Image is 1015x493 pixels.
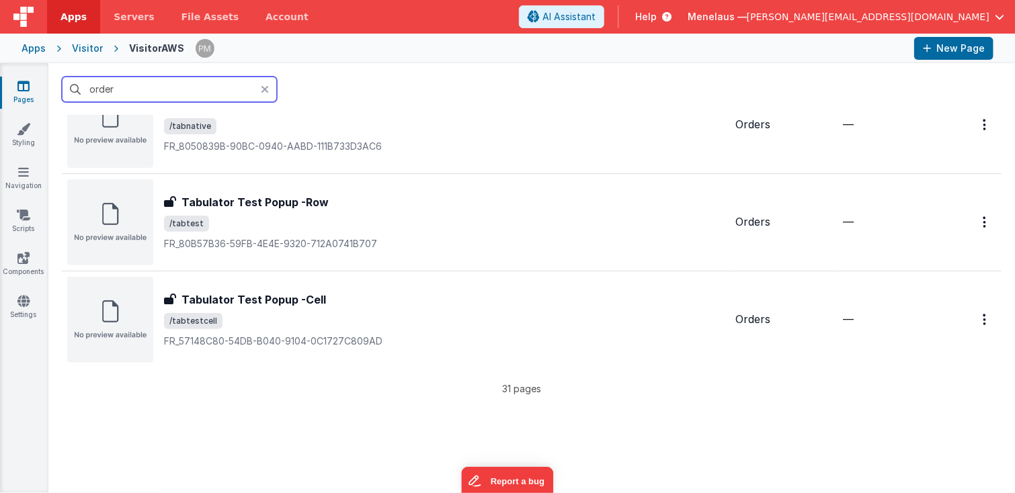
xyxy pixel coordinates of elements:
[735,312,832,327] div: Orders
[62,382,981,396] p: 31 pages
[843,312,854,326] span: —
[164,216,209,232] span: /tabtest
[735,214,832,230] div: Orders
[635,10,657,24] span: Help
[164,334,725,348] p: FR_57148C80-54DB-B040-9104-0C1727C809AD
[688,10,1004,24] button: Menelaus — [PERSON_NAME][EMAIL_ADDRESS][DOMAIN_NAME]
[72,42,103,55] div: Visitor
[181,292,326,308] h3: Tabulator Test Popup -Cell
[542,10,596,24] span: AI Assistant
[196,39,214,58] img: a12ed5ba5769bda9d2665f51d2850528
[975,306,996,333] button: Options
[164,313,222,329] span: /tabtestcell
[843,118,854,131] span: —
[914,37,993,60] button: New Page
[62,77,277,102] input: Search pages, id's ...
[129,42,184,55] div: VisitorAWS
[843,215,854,228] span: —
[735,117,832,132] div: Orders
[747,10,989,24] span: [PERSON_NAME][EMAIL_ADDRESS][DOMAIN_NAME]
[688,10,747,24] span: Menelaus —
[975,208,996,236] button: Options
[164,140,725,153] p: FR_8050839B-90BC-0940-AABD-111B733D3AC6
[60,10,87,24] span: Apps
[519,5,604,28] button: AI Assistant
[975,111,996,138] button: Options
[164,118,216,134] span: /tabnative
[22,42,46,55] div: Apps
[181,194,329,210] h3: Tabulator Test Popup -Row
[164,237,725,251] p: FR_80B57B36-59FB-4E4E-9320-712A0741B707
[114,10,154,24] span: Servers
[181,10,239,24] span: File Assets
